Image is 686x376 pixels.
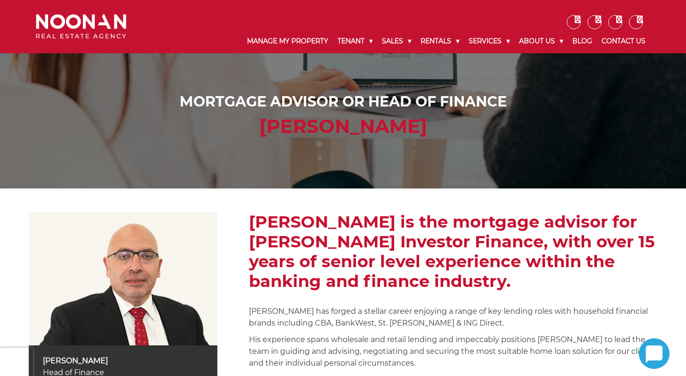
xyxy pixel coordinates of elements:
[249,305,657,329] p: [PERSON_NAME] has forged a stellar career enjoying a range of key lending roles with household fi...
[43,355,203,367] p: [PERSON_NAME]
[568,29,597,53] a: Blog
[333,29,377,53] a: Tenant
[242,29,333,53] a: Manage My Property
[38,93,648,110] h1: Mortgage Advisor or Head of Finance
[29,212,217,345] img: Reda Awadalla
[249,334,657,369] p: His experience spans wholesale and retail lending and impeccably positions [PERSON_NAME] to lead ...
[514,29,568,53] a: About Us
[464,29,514,53] a: Services
[38,115,648,138] h2: [PERSON_NAME]
[249,212,657,291] h2: [PERSON_NAME] is the mortgage advisor for [PERSON_NAME] Investor Finance, with over 15 years of s...
[416,29,464,53] a: Rentals
[377,29,416,53] a: Sales
[597,29,650,53] a: Contact Us
[36,14,126,39] img: Noonan Real Estate Agency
